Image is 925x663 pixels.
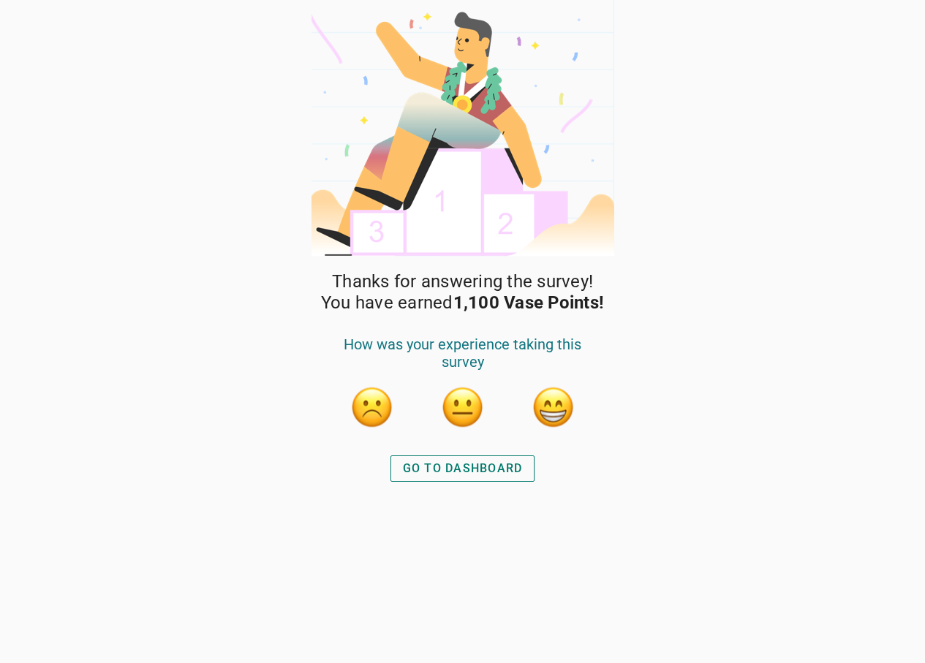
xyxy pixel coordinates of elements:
[321,292,604,314] span: You have earned
[390,455,535,482] button: GO TO DASHBOARD
[453,292,605,313] strong: 1,100 Vase Points!
[332,271,593,292] span: Thanks for answering the survey!
[403,460,523,477] div: GO TO DASHBOARD
[327,336,599,385] div: How was your experience taking this survey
